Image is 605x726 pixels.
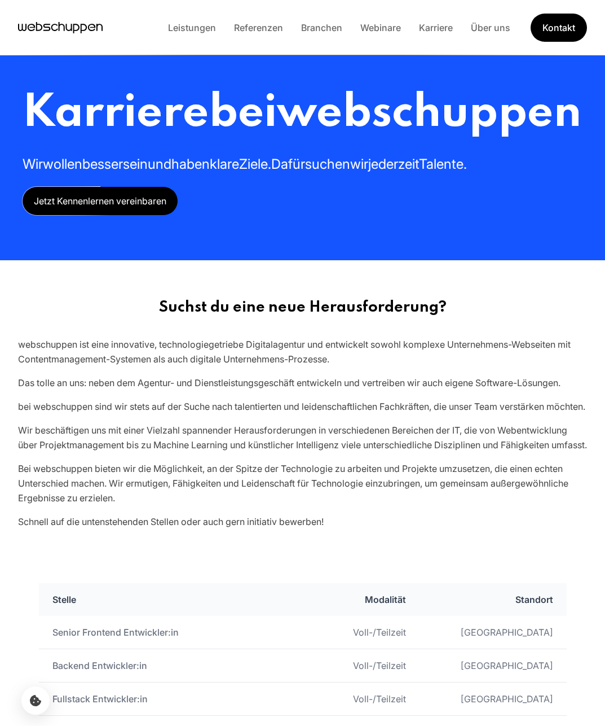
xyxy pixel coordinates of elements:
[419,683,566,716] td: [GEOGRAPHIC_DATA]
[531,14,587,42] a: Get Started
[39,583,321,616] th: Stelle
[123,156,148,172] span: sein
[419,649,566,683] td: [GEOGRAPHIC_DATA]
[23,187,178,215] a: Jetzt Kennenlernen vereinbaren
[410,22,462,33] a: Karriere
[21,686,50,715] button: Cookie-Einstellungen öffnen
[18,514,587,529] div: Schnell auf die untenstehenden Stellen oder auch gern initiativ bewerben!
[419,583,566,616] th: Standort
[39,649,321,683] td: Backend Entwickler:in
[18,19,103,36] a: Hauptseite besuchen
[321,683,419,716] td: Voll-/Teilzeit
[18,375,587,390] div: Das tolle an uns: neben dem Agentur- und Dienstleistungsgeschäft entwickeln und vertreiben wir au...
[305,156,350,172] span: suchen
[171,156,210,172] span: haben
[43,156,82,172] span: wollen
[321,583,419,616] th: Modalität
[321,649,419,683] td: Voll-/Teilzeit
[277,91,581,137] span: webschuppen
[351,22,410,33] a: Webinare
[350,156,368,172] span: wir
[419,616,566,649] td: [GEOGRAPHIC_DATA]
[18,337,587,366] div: webschuppen ist eine innovative, technologiegetriebe Digitalagentur und entwickelt sowohl komplex...
[148,156,171,172] span: und
[462,22,519,33] a: Über uns
[159,22,225,33] a: Leistungen
[18,423,587,452] div: Wir beschäftigen uns mit einer Vielzahl spannender Herausforderungen in verschiedenen Bereichen d...
[321,616,419,649] td: Voll-/Teilzeit
[18,299,587,317] h2: Suchst du eine neue Herausforderung?
[18,399,587,414] div: bei webschuppen sind wir stets auf der Suche nach talentierten und leidenschaftlichen Fachkräften...
[271,156,305,172] span: Dafür
[292,22,351,33] a: Branchen
[209,91,277,137] span: bei
[39,683,321,716] td: Fullstack Entwickler:in
[239,156,271,172] span: Ziele.
[23,91,209,137] span: Karriere
[225,22,292,33] a: Referenzen
[23,156,43,172] span: Wir
[82,156,123,172] span: besser
[18,461,587,505] div: Bei webschuppen bieten wir die Möglichkeit, an der Spitze der Technologie zu arbeiten und Projekt...
[39,616,321,649] td: Senior Frontend Entwickler:in
[210,156,239,172] span: klare
[368,156,419,172] span: jederzeit
[419,156,467,172] span: Talente.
